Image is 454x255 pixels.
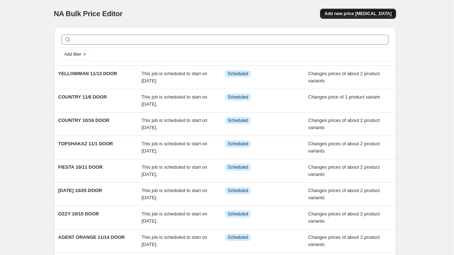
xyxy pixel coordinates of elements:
[58,94,107,100] span: COUNTRY 11/6 DOOR
[228,94,248,100] span: Scheduled
[141,94,207,107] span: This job is scheduled to start on [DATE].
[141,71,207,83] span: This job is scheduled to start on [DATE].
[58,164,103,170] span: FIESTA 10/11 DOOR
[54,10,123,18] span: NA Bulk Price Editor
[228,141,248,147] span: Scheduled
[141,188,207,200] span: This job is scheduled to start on [DATE].
[228,211,248,217] span: Scheduled
[61,50,90,59] button: Add filter
[58,118,109,123] span: COUNTRY 10/16 DOOR
[58,71,117,76] span: YELLOWMAN 11/13 DOOR
[141,234,207,247] span: This job is scheduled to start on [DATE].
[141,164,207,177] span: This job is scheduled to start on [DATE].
[308,188,380,200] span: Changes prices of about 2 product variants
[324,11,391,17] span: Add new price [MEDICAL_DATA]
[58,211,99,217] span: OZZY 10/15 DOOR
[141,118,207,130] span: This job is scheduled to start on [DATE].
[228,164,248,170] span: Scheduled
[141,211,207,224] span: This job is scheduled to start on [DATE].
[58,234,125,240] span: AGENT ORANGE 11/14 DOOR
[308,211,380,224] span: Changes prices of about 2 product variants
[308,71,380,83] span: Changes prices of about 2 product variants
[228,234,248,240] span: Scheduled
[58,188,102,193] span: [DATE] 10/25 DOOR
[141,141,207,154] span: This job is scheduled to start on [DATE].
[308,164,380,177] span: Changes prices of about 2 product variants
[64,51,81,57] span: Add filter
[228,188,248,193] span: Scheduled
[308,234,380,247] span: Changes prices of about 2 product variants
[308,118,380,130] span: Changes prices of about 2 product variants
[228,118,248,123] span: Scheduled
[308,94,380,100] span: Changes price of 1 product variant
[320,9,396,19] button: Add new price [MEDICAL_DATA]
[58,141,113,146] span: TOPSHAKAZ 11/1 DOOR
[228,71,248,77] span: Scheduled
[308,141,380,154] span: Changes prices of about 2 product variants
